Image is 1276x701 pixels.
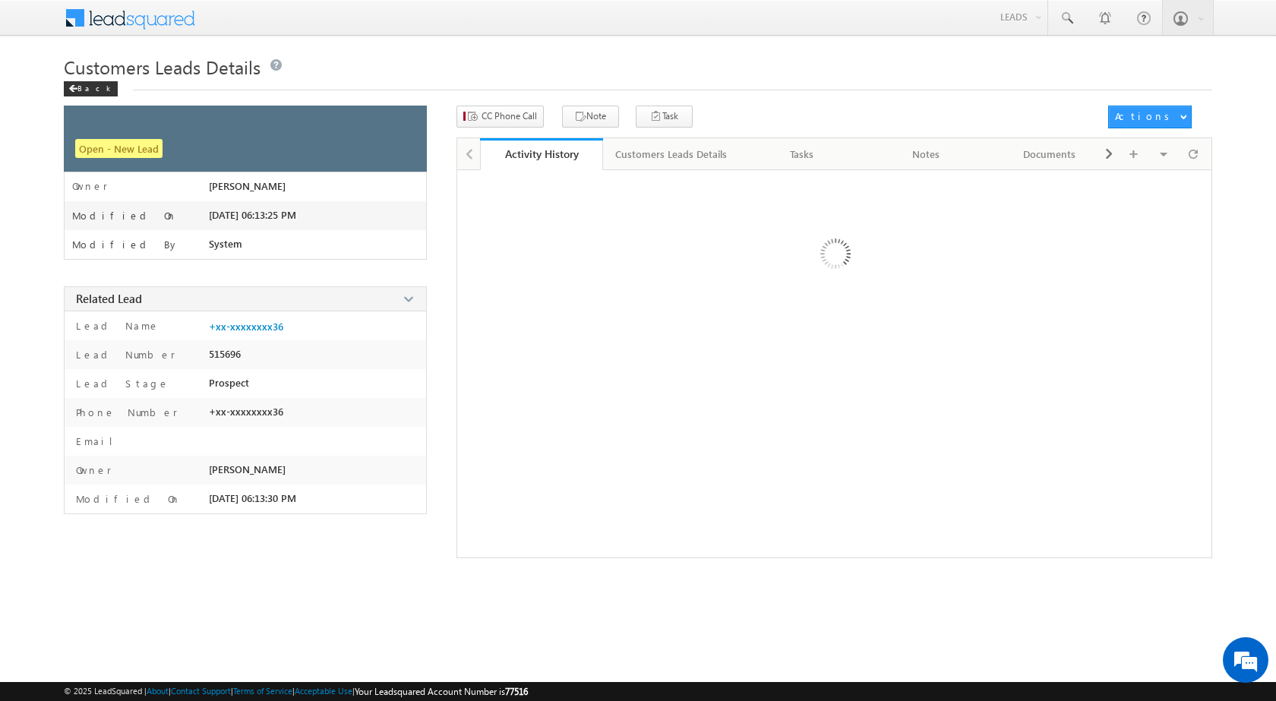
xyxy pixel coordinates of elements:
[64,55,261,79] span: Customers Leads Details
[505,686,528,697] span: 77516
[75,139,163,158] span: Open - New Lead
[209,406,283,418] span: +xx-xxxxxxxx36
[636,106,693,128] button: Task
[171,686,231,696] a: Contact Support
[988,138,1112,170] a: Documents
[72,406,178,419] label: Phone Number
[562,106,619,128] button: Note
[864,138,988,170] a: Notes
[1108,106,1192,128] button: Actions
[72,238,179,251] label: Modified By
[753,145,851,163] div: Tasks
[209,377,249,389] span: Prospect
[64,684,528,699] span: © 2025 LeadSquared | | | | |
[1115,109,1175,123] div: Actions
[64,81,118,96] div: Back
[72,377,169,390] label: Lead Stage
[72,348,175,362] label: Lead Number
[355,686,528,697] span: Your Leadsquared Account Number is
[233,686,292,696] a: Terms of Service
[72,180,108,192] label: Owner
[72,434,125,448] label: Email
[482,109,537,123] span: CC Phone Call
[209,180,286,192] span: [PERSON_NAME]
[1000,145,1098,163] div: Documents
[209,209,296,221] span: [DATE] 06:13:25 PM
[76,291,142,306] span: Related Lead
[209,492,296,504] span: [DATE] 06:13:30 PM
[741,138,864,170] a: Tasks
[209,348,241,360] span: 515696
[295,686,352,696] a: Acceptable Use
[72,210,177,222] label: Modified On
[209,321,283,333] a: +xx-xxxxxxxx36
[756,178,913,335] img: Loading ...
[491,147,592,161] div: Activity History
[72,319,159,333] label: Lead Name
[480,138,604,170] a: Activity History
[72,463,112,477] label: Owner
[72,492,181,506] label: Modified On
[147,686,169,696] a: About
[456,106,544,128] button: CC Phone Call
[603,138,741,170] a: Customers Leads Details
[209,238,242,250] span: System
[615,145,727,163] div: Customers Leads Details
[209,463,286,475] span: [PERSON_NAME]
[876,145,974,163] div: Notes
